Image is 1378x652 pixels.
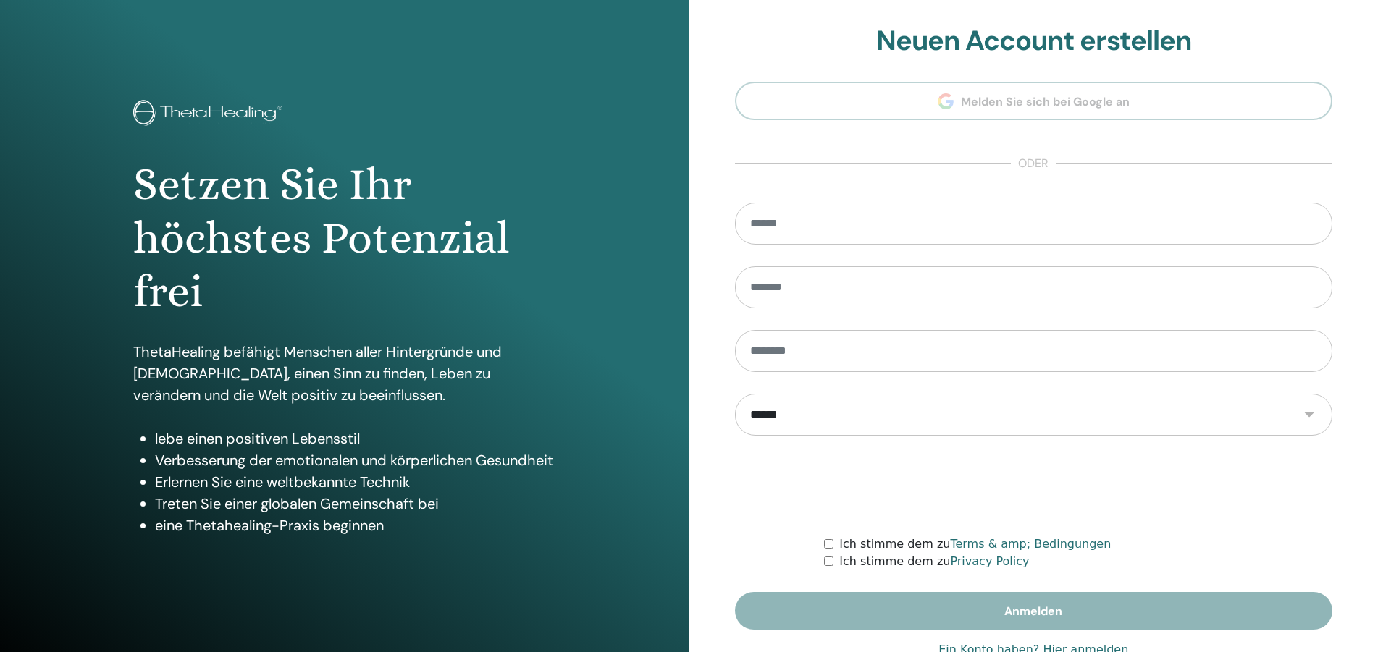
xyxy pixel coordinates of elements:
span: oder [1011,155,1056,172]
li: eine Thetahealing-Praxis beginnen [155,515,556,536]
a: Privacy Policy [950,554,1029,568]
label: Ich stimme dem zu [839,535,1111,553]
a: Terms & amp; Bedingungen [950,537,1111,551]
li: lebe einen positiven Lebensstil [155,428,556,449]
iframe: reCAPTCHA [923,457,1143,514]
p: ThetaHealing befähigt Menschen aller Hintergründe und [DEMOGRAPHIC_DATA], einen Sinn zu finden, L... [133,341,556,406]
li: Verbesserung der emotionalen und körperlichen Gesundheit [155,449,556,471]
h2: Neuen Account erstellen [735,25,1333,58]
h1: Setzen Sie Ihr höchstes Potenzial frei [133,158,556,319]
li: Erlernen Sie eine weltbekannte Technik [155,471,556,493]
li: Treten Sie einer globalen Gemeinschaft bei [155,493,556,515]
label: Ich stimme dem zu [839,553,1029,570]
